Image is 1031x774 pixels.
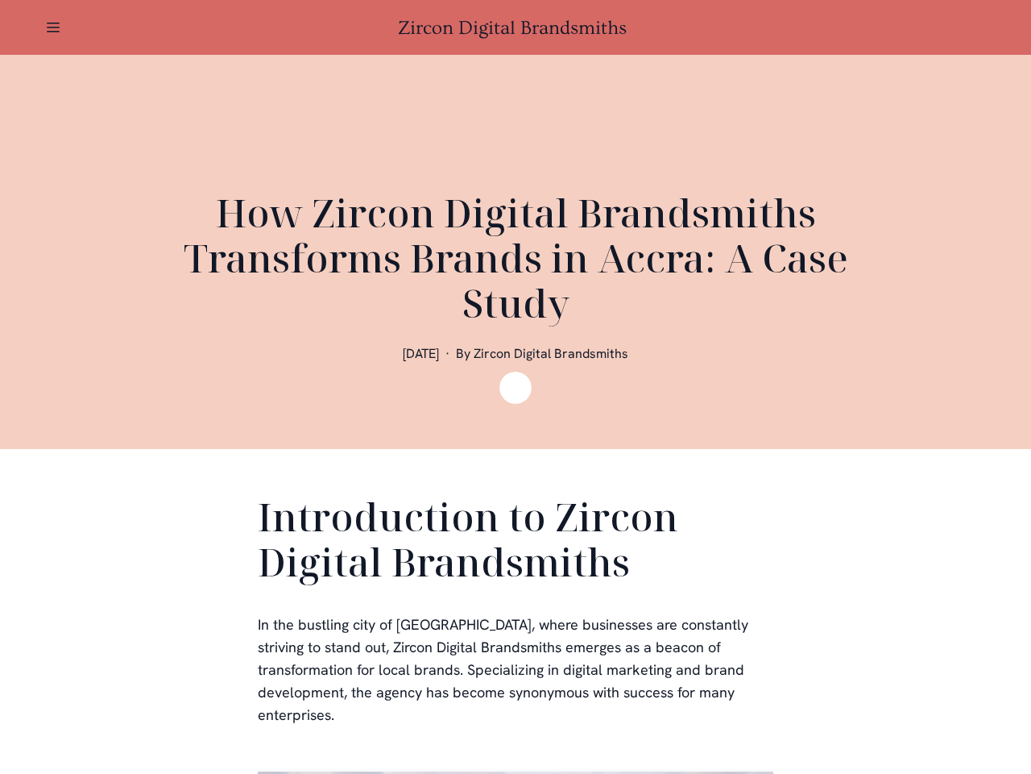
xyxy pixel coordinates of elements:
p: In the bustling city of [GEOGRAPHIC_DATA], where businesses are constantly striving to stand out,... [258,614,773,726]
span: · [445,345,449,362]
a: Zircon Digital Brandsmiths [398,17,633,39]
h2: Introduction to Zircon Digital Brandsmiths [258,494,773,591]
span: By Zircon Digital Brandsmiths [456,345,628,362]
h1: How Zircon Digital Brandsmiths Transforms Brands in Accra: A Case Study [129,190,902,326]
img: Zircon Digital Brandsmiths [499,372,532,404]
span: [DATE] [403,345,439,362]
